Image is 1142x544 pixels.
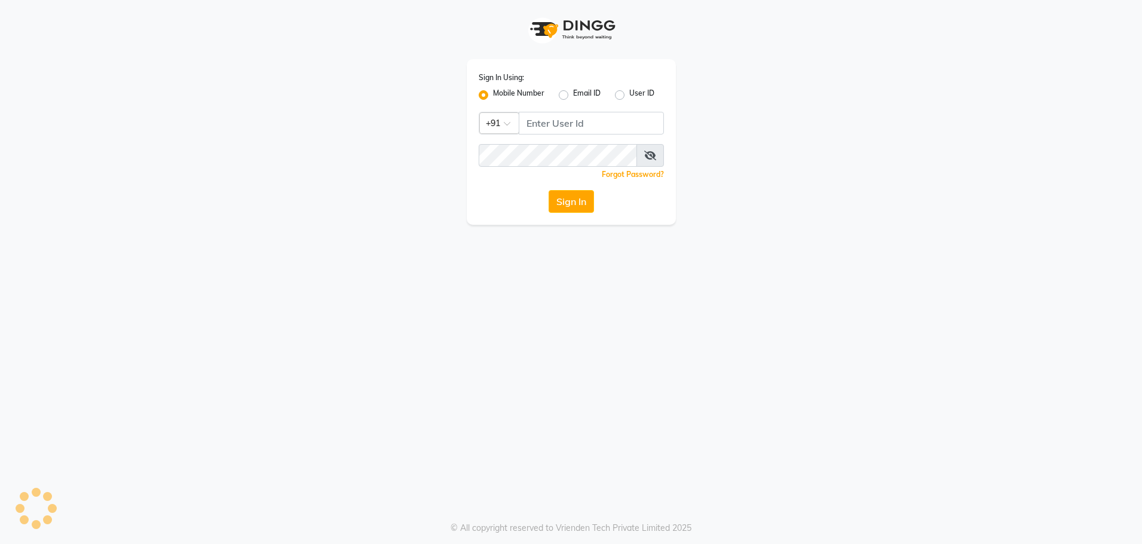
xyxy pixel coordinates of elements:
[602,170,664,179] a: Forgot Password?
[519,112,664,135] input: Username
[549,190,594,213] button: Sign In
[573,88,601,102] label: Email ID
[479,72,524,83] label: Sign In Using:
[523,12,619,47] img: logo1.svg
[629,88,654,102] label: User ID
[493,88,544,102] label: Mobile Number
[479,144,637,167] input: Username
